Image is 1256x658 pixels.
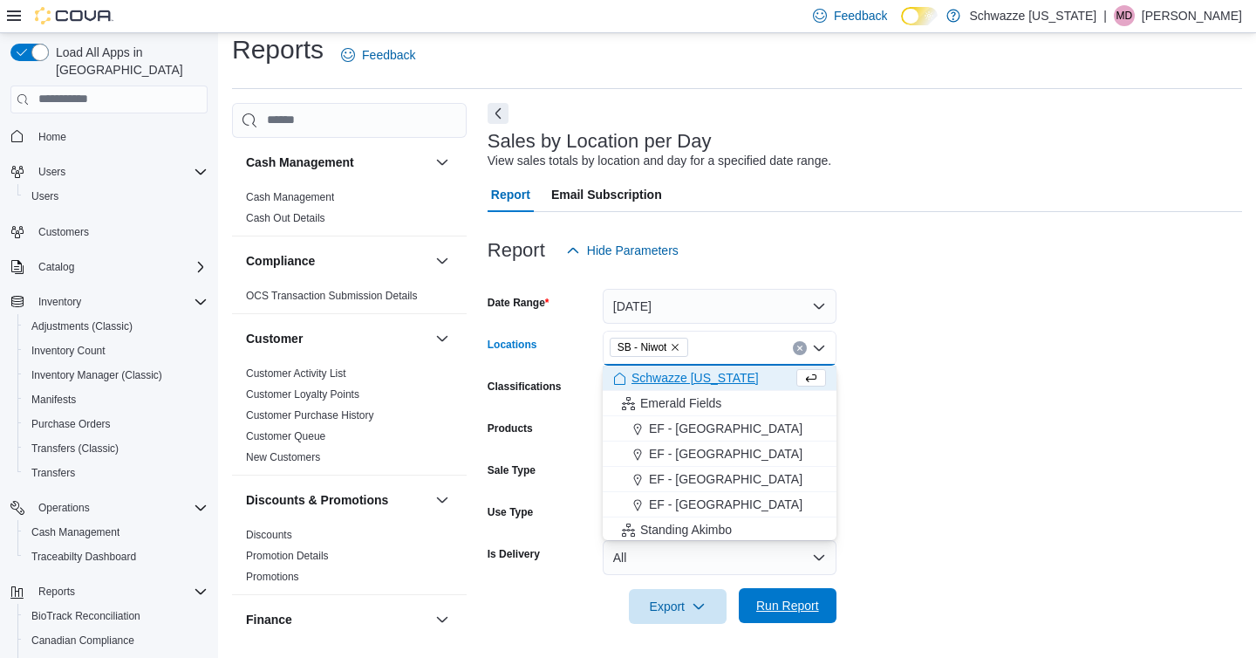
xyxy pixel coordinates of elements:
a: Promotions [246,571,299,583]
button: Next [488,103,509,124]
input: Dark Mode [901,7,938,25]
span: EF - [GEOGRAPHIC_DATA] [649,420,802,437]
span: Catalog [31,257,208,278]
h3: Discounts & Promotions [246,491,388,509]
span: Transfers [24,463,208,483]
span: Email Subscription [551,177,662,212]
button: Export [629,589,727,624]
button: Canadian Compliance [17,628,215,653]
span: EF - [GEOGRAPHIC_DATA] [649,496,802,513]
button: [DATE] [603,289,836,324]
span: Inventory [38,295,81,309]
button: Remove SB - Niwot from selection in this group [670,342,680,353]
span: Feedback [834,7,887,24]
span: EF - [GEOGRAPHIC_DATA] [649,470,802,488]
span: Cash Management [24,522,208,543]
label: Use Type [488,505,533,519]
label: Date Range [488,296,549,310]
button: Inventory [3,290,215,314]
span: Discounts [246,528,292,542]
h3: Sales by Location per Day [488,131,712,152]
button: Manifests [17,387,215,412]
h3: Cash Management [246,154,354,171]
a: BioTrack Reconciliation [24,606,147,627]
span: Promotion Details [246,549,329,563]
label: Is Delivery [488,547,540,561]
button: Transfers [17,461,215,485]
span: Inventory Count [24,340,208,361]
a: Customer Activity List [246,367,346,380]
a: Inventory Manager (Classic) [24,365,169,386]
span: Customers [31,221,208,243]
a: Customer Purchase History [246,409,374,422]
span: BioTrack Reconciliation [24,606,208,627]
button: Standing Akimbo [603,517,836,543]
span: Inventory [31,291,208,312]
span: Customer Purchase History [246,408,374,422]
button: Transfers (Classic) [17,436,215,461]
span: Traceabilty Dashboard [24,546,208,567]
label: Products [488,422,533,435]
span: Reports [31,581,208,602]
button: Inventory [31,291,88,312]
a: Feedback [334,38,422,72]
button: Schwazze [US_STATE] [603,366,836,391]
a: Traceabilty Dashboard [24,546,143,567]
button: EF - [GEOGRAPHIC_DATA] [603,442,836,467]
p: [PERSON_NAME] [1142,5,1242,26]
button: Users [31,161,72,182]
span: MD [1116,5,1133,26]
span: BioTrack Reconciliation [31,609,140,623]
button: Compliance [246,252,428,270]
span: Inventory Manager (Classic) [31,368,162,382]
span: Canadian Compliance [31,634,134,648]
span: Operations [38,501,90,515]
button: Close list of options [812,341,826,355]
span: Cash Management [31,525,119,539]
a: Users [24,186,65,207]
a: Customer Queue [246,430,325,442]
a: Transfers (Classic) [24,438,126,459]
span: Feedback [362,46,415,64]
button: Adjustments (Classic) [17,314,215,339]
div: Matthew Dupuis [1114,5,1135,26]
a: Cash Management [24,522,126,543]
span: Home [31,126,208,147]
span: Transfers (Classic) [31,442,119,456]
button: Reports [3,579,215,604]
span: Cash Management [246,190,334,204]
a: New Customers [246,451,320,463]
span: Cash Out Details [246,211,325,225]
span: Purchase Orders [24,414,208,435]
button: Discounts & Promotions [246,491,428,509]
div: Discounts & Promotions [232,524,467,594]
span: Traceabilty Dashboard [31,550,136,564]
a: Purchase Orders [24,414,118,435]
span: Promotions [246,570,299,584]
span: Adjustments (Classic) [24,316,208,337]
span: Purchase Orders [31,417,111,431]
span: SB - Niwot [618,339,667,356]
span: Customer Queue [246,429,325,443]
button: Finance [432,609,453,630]
button: Reports [31,581,82,602]
button: Emerald Fields [603,391,836,416]
button: Catalog [31,257,81,278]
span: Canadian Compliance [24,630,208,651]
button: Purchase Orders [17,412,215,436]
label: Classifications [488,380,562,394]
a: Inventory Count [24,340,113,361]
button: Cash Management [246,154,428,171]
div: Cash Management [232,187,467,236]
a: Customer Loyalty Points [246,388,359,401]
span: SB - Niwot [610,338,689,357]
p: Schwazze [US_STATE] [969,5,1096,26]
button: Customers [3,219,215,244]
span: Users [31,161,208,182]
button: Compliance [432,250,453,271]
button: Finance [246,611,428,628]
a: Canadian Compliance [24,630,141,651]
h3: Report [488,240,545,261]
span: EF - [GEOGRAPHIC_DATA] [649,445,802,463]
button: Catalog [3,255,215,279]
